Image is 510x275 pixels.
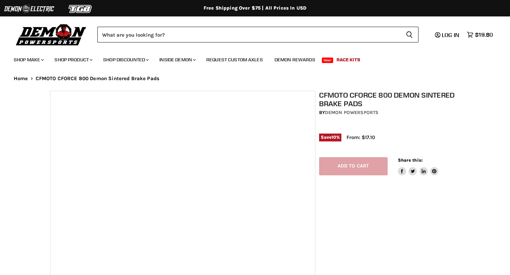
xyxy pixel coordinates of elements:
a: Demon Powersports [325,110,378,115]
span: Log in [442,32,459,38]
a: Demon Rewards [269,53,320,67]
a: Race Kits [331,53,365,67]
a: Inside Demon [154,53,200,67]
a: Home [14,76,28,82]
a: Shop Make [9,53,48,67]
a: Log in [432,32,463,38]
div: by [319,109,464,116]
span: New! [322,58,333,63]
img: TGB Logo 2 [55,2,106,15]
a: $19.80 [463,30,496,40]
aside: Share this: [398,157,439,175]
span: $19.80 [475,32,493,38]
span: From: $17.10 [347,134,375,140]
span: CFMOTO CFORCE 800 Demon Sintered Brake Pads [36,76,159,82]
img: Demon Powersports [14,22,89,47]
span: 10 [331,135,336,140]
input: Search [97,27,400,42]
button: Search [400,27,418,42]
span: Save % [319,134,342,141]
ul: Main menu [9,50,491,67]
form: Product [97,27,418,42]
span: Share this: [398,158,423,163]
a: Request Custom Axles [201,53,268,67]
a: Shop Discounted [98,53,153,67]
a: Shop Product [49,53,97,67]
h1: CFMOTO CFORCE 800 Demon Sintered Brake Pads [319,91,464,108]
img: Demon Electric Logo 2 [3,2,55,15]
